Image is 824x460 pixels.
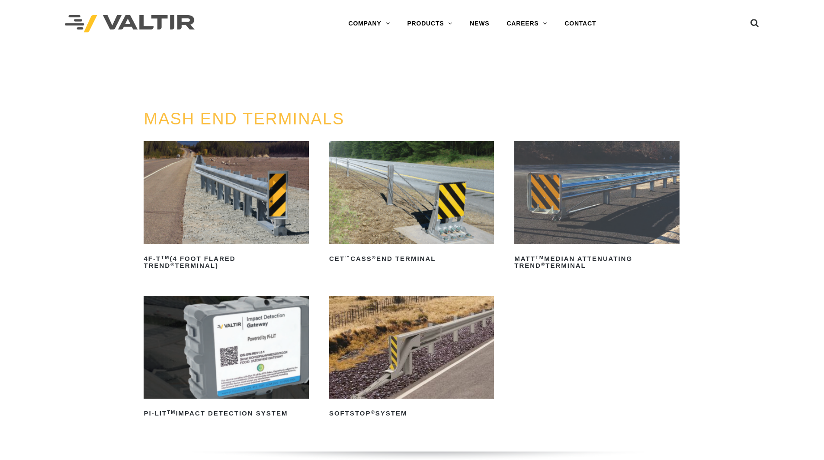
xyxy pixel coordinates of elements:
a: MASH END TERMINALS [144,110,344,128]
sup: ® [372,255,376,260]
sup: TM [535,255,544,260]
a: MATTTMMedian Attenuating TREND®Terminal [514,141,679,273]
h2: MATT Median Attenuating TREND Terminal [514,252,679,273]
a: NEWS [461,15,498,32]
a: 4F-TTM(4 Foot Flared TREND®Terminal) [144,141,308,273]
sup: TM [161,255,170,260]
a: CONTACT [556,15,605,32]
h2: 4F-T (4 Foot Flared TREND Terminal) [144,252,308,273]
h2: SoftStop System [329,406,494,420]
a: CET™CASS®End Terminal [329,141,494,266]
img: SoftStop System End Terminal [329,296,494,399]
a: SoftStop®System [329,296,494,420]
sup: ® [541,262,545,267]
a: PRODUCTS [398,15,461,32]
h2: CET CASS End Terminal [329,252,494,266]
a: PI-LITTMImpact Detection System [144,296,308,420]
sup: ™ [345,255,350,260]
sup: ® [371,409,375,415]
sup: ® [170,262,175,267]
a: COMPANY [340,15,398,32]
a: CAREERS [498,15,556,32]
h2: PI-LIT Impact Detection System [144,406,308,420]
img: Valtir [65,15,195,33]
sup: TM [167,409,176,415]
